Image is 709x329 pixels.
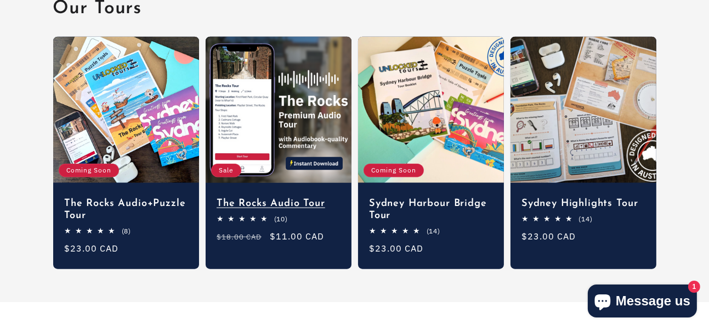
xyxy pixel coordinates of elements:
a: Sydney Harbour Bridge Tour [369,198,493,222]
a: The Rocks Audio Tour [217,198,341,210]
ul: Slider [53,37,656,269]
a: The Rocks Audio+Puzzle Tour [64,198,188,222]
a: Sydney Highlights Tour [521,198,645,210]
inbox-online-store-chat: Shopify online store chat [585,285,700,320]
